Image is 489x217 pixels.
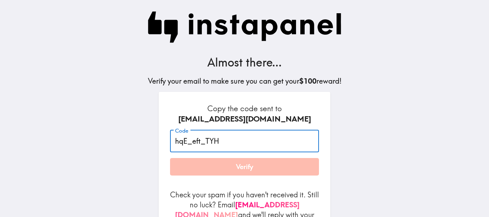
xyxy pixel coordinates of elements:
[170,114,319,124] div: [EMAIL_ADDRESS][DOMAIN_NAME]
[148,11,342,43] img: Instapanel
[170,103,319,124] h6: Copy the code sent to
[299,77,316,85] b: $100
[175,127,188,135] label: Code
[148,54,342,70] h3: Almost there...
[170,158,319,176] button: Verify
[148,76,342,86] h5: Verify your email to make sure you can get your reward!
[170,130,319,152] input: xxx_xxx_xxx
